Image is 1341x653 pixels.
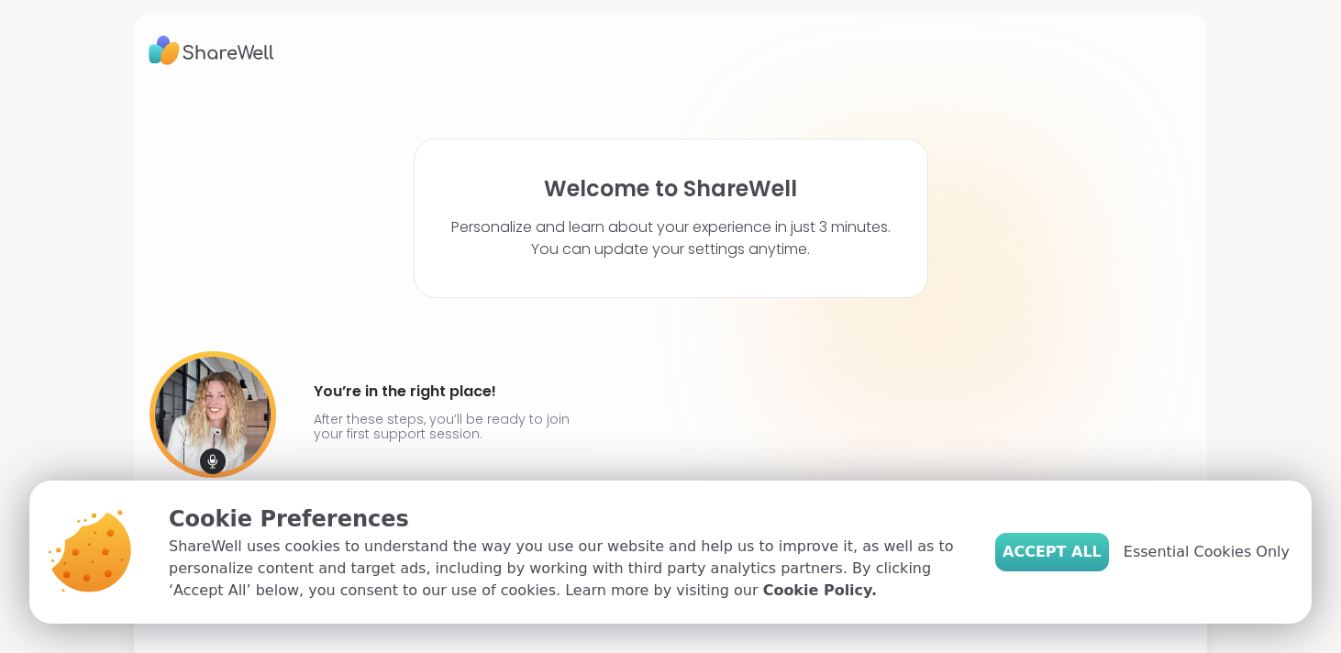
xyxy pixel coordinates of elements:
h4: You’re in the right place! [314,377,578,406]
p: After these steps, you’ll be ready to join your first support session. [314,412,578,441]
p: ShareWell uses cookies to understand the way you use our website and help us to improve it, as we... [169,536,966,602]
span: Essential Cookies Only [1124,541,1290,563]
p: Cookie Preferences [169,503,966,536]
img: mic icon [200,448,226,474]
p: Personalize and learn about your experience in just 3 minutes. You can update your settings anytime. [451,216,891,260]
button: Accept All [995,533,1109,571]
h1: Welcome to ShareWell [544,176,797,202]
span: Accept All [1003,541,1102,563]
img: User image [150,351,276,478]
a: Cookie Policy. [763,580,877,602]
img: ShareWell Logo [149,29,274,72]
